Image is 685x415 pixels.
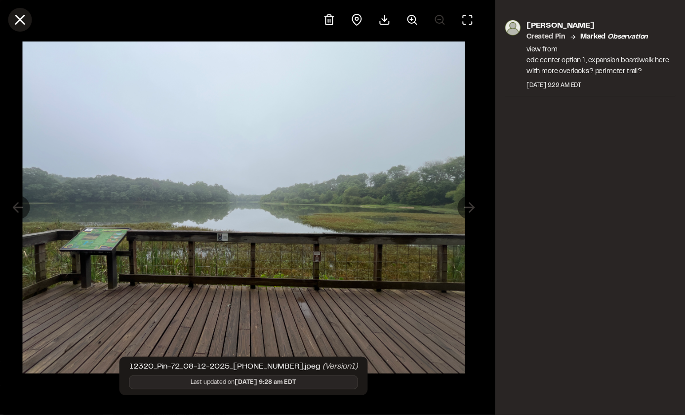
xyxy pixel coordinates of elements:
button: Close modal [8,8,32,32]
p: Marked [580,32,648,42]
p: [PERSON_NAME] [526,20,675,32]
button: Zoom in [400,8,424,32]
em: observation [607,34,648,40]
div: [DATE] 9:29 AM EDT [526,81,675,90]
button: Toggle Fullscreen [455,8,479,32]
div: View pin on map [345,8,368,32]
p: view from edc center option 1, expansion boardwalk here with more overlooks? perimeter trail? [526,44,675,77]
p: Created Pin [526,32,565,42]
img: photo [505,20,521,36]
img: file [22,32,465,383]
